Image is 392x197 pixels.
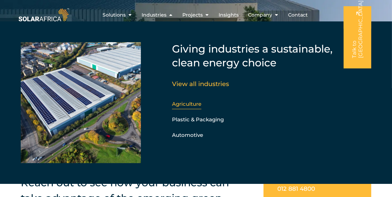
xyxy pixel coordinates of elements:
a: 012 881 4800 [277,185,315,192]
a: Contact [288,11,308,19]
a: Automotive [172,132,203,138]
nav: Menu [70,9,340,21]
span: Company [248,11,272,19]
span: Industries [142,11,166,19]
a: Agriculture [172,101,201,107]
span: Solutions [103,11,126,19]
div: Menu Toggle [70,9,340,21]
h5: Giving industries a sustainable, clean energy choice [172,42,345,70]
a: Insights [219,11,239,19]
a: View all industries [172,80,229,88]
a: Plastic & Packaging [172,116,224,123]
span: Projects [182,11,203,19]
